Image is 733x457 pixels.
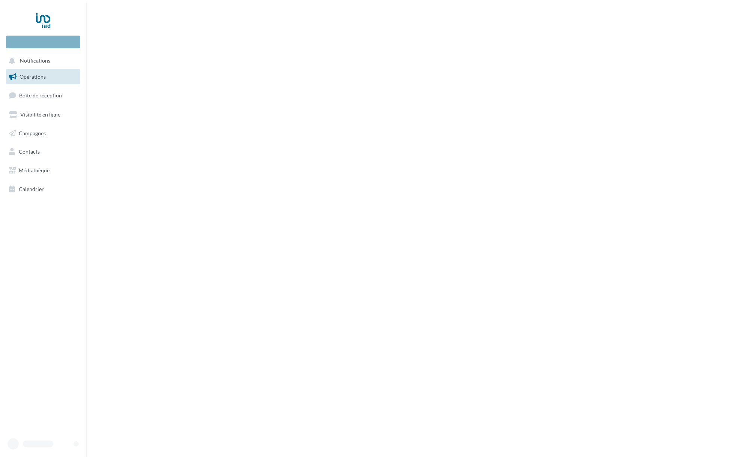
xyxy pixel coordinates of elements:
a: Contacts [5,144,82,160]
a: Visibilité en ligne [5,107,82,122]
div: Nouvelle campagne [6,36,80,48]
a: Opérations [5,69,82,85]
span: Contacts [19,148,40,155]
span: Opérations [20,73,46,80]
a: Boîte de réception [5,87,82,103]
a: Médiathèque [5,163,82,178]
span: Boîte de réception [19,92,62,99]
a: Campagnes [5,125,82,141]
span: Calendrier [19,186,44,192]
span: Visibilité en ligne [20,111,60,118]
span: Campagnes [19,130,46,136]
span: Médiathèque [19,167,50,173]
a: Calendrier [5,181,82,197]
span: Notifications [20,58,50,64]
